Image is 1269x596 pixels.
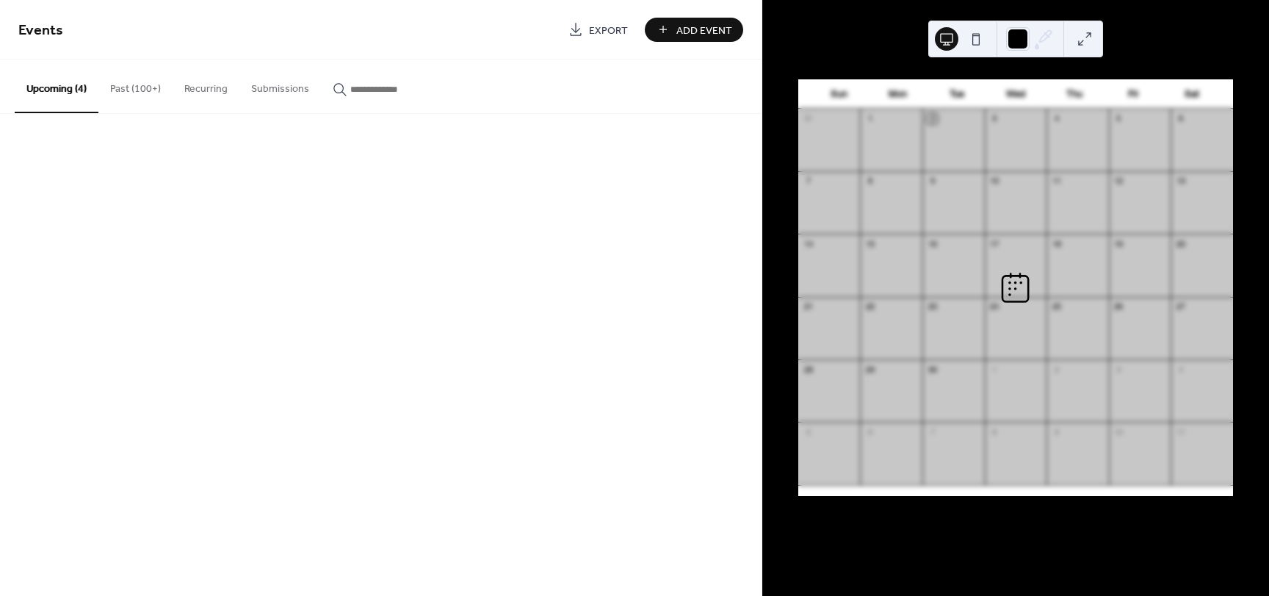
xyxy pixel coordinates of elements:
button: Past (100+) [98,60,173,112]
button: Recurring [173,60,239,112]
div: 10 [989,176,1000,187]
div: 7 [927,426,938,437]
div: 17 [989,238,1000,249]
button: Submissions [239,60,321,112]
div: 2 [927,113,938,124]
div: 1 [864,113,875,124]
div: Sat [1163,79,1221,109]
div: 3 [1113,364,1124,375]
span: Export [589,23,628,38]
div: 8 [989,426,1000,437]
div: 18 [1051,238,1062,249]
div: 9 [927,176,938,187]
div: 19 [1113,238,1124,249]
div: 6 [864,426,875,437]
div: Wed [986,79,1045,109]
button: Upcoming (4) [15,60,98,113]
div: 11 [1175,426,1186,437]
div: 5 [803,426,814,437]
div: 7 [803,176,814,187]
div: 12 [1113,176,1124,187]
div: Sun [810,79,869,109]
div: 27 [1175,301,1186,312]
div: 24 [989,301,1000,312]
div: 20 [1175,238,1186,249]
button: Add Event [645,18,743,42]
div: 9 [1051,426,1062,437]
div: 29 [864,364,875,375]
div: 26 [1113,301,1124,312]
div: 11 [1051,176,1062,187]
span: Add Event [676,23,732,38]
div: 4 [1175,364,1186,375]
div: 13 [1175,176,1186,187]
div: 6 [1175,113,1186,124]
a: Export [557,18,639,42]
div: 25 [1051,301,1062,312]
div: 14 [803,238,814,249]
div: 3 [989,113,1000,124]
div: 30 [927,364,938,375]
div: Tue [928,79,986,109]
div: 1 [989,364,1000,375]
div: 23 [927,301,938,312]
div: Fri [1104,79,1163,109]
div: 10 [1113,426,1124,437]
div: 4 [1051,113,1062,124]
div: 5 [1113,113,1124,124]
div: Thu [1045,79,1104,109]
div: 31 [803,113,814,124]
div: 2 [1051,364,1062,375]
div: 8 [864,176,875,187]
div: 21 [803,301,814,312]
span: Events [18,16,63,45]
div: 22 [864,301,875,312]
div: 28 [803,364,814,375]
div: Mon [869,79,928,109]
div: 15 [864,238,875,249]
div: 16 [927,238,938,249]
